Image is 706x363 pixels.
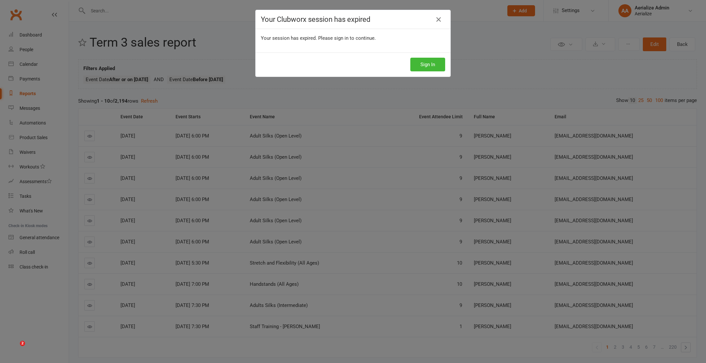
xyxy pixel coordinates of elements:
[261,15,445,23] h4: Your Clubworx session has expired
[261,35,376,41] span: Your session has expired. Please sign in to continue.
[20,341,25,346] span: 2
[410,58,445,71] button: Sign In
[7,341,22,356] iframe: Intercom live chat
[433,14,444,25] a: Close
